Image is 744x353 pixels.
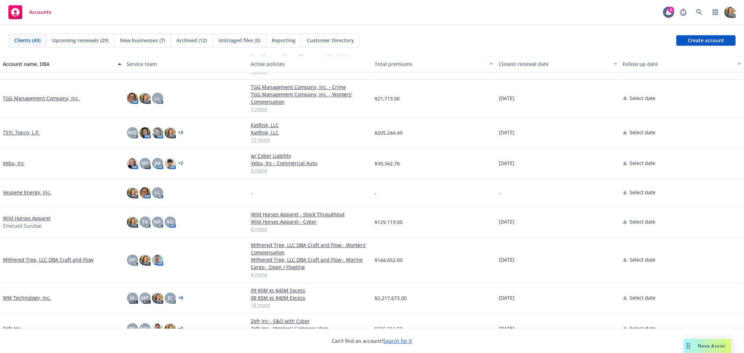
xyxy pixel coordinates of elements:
span: [DATE] [499,129,514,136]
a: 1 more [251,106,369,113]
span: [DATE] [499,256,514,264]
span: $129,119.00 [375,218,403,226]
a: WM Technology, Inc. [3,294,51,302]
div: Active policies [251,61,369,68]
span: $205,244.49 [375,129,403,136]
div: Total premiums [375,61,486,68]
span: [DATE] [499,218,514,226]
span: [DATE] [499,325,514,332]
span: JC [168,294,172,302]
span: Select date [630,256,656,264]
a: TGG Management Company, Inc. - Workers' Compensation [251,91,369,106]
span: [DATE] [499,160,514,167]
a: 18 more [251,302,369,309]
span: AO [167,218,174,226]
a: 09 $5M xs $45M Excess [251,287,369,294]
span: Create account [688,34,724,47]
a: 15 more [251,136,369,144]
span: MQ [141,325,149,332]
a: KatRisk, LLC [251,129,369,136]
span: LL [155,189,160,196]
img: photo [165,158,176,169]
div: Drag to move [684,339,693,353]
a: 6 more [251,226,369,233]
span: $21,713.00 [375,95,400,102]
span: [DATE] [499,294,514,302]
a: Switch app [708,5,722,19]
span: Upcoming renewals (29) [52,37,108,44]
span: Nova Assist [698,343,726,349]
a: + 6 [179,296,183,300]
a: Search [692,5,706,19]
a: Vebu, Inc [3,160,24,167]
div: Service team [127,61,246,68]
img: photo [140,187,151,198]
span: Can't find an account? [332,337,412,345]
span: Select date [630,160,656,167]
a: Search for it [384,338,412,344]
a: 4 more [251,271,369,278]
span: - [499,189,501,196]
a: w/ Cyber Liability [251,152,369,160]
span: $144,652.00 [375,256,403,264]
span: Customer Directory [307,37,354,44]
a: Withered Tree, LLC DBA Craft and Flow [3,256,93,264]
a: Report a Bug [676,5,690,19]
img: photo [165,323,176,335]
span: Accounts [29,9,51,15]
a: Zefr Inc - E&O with Cyber [251,318,369,325]
span: LL [155,95,160,102]
div: 6 [668,7,674,13]
a: TGG Management Company, Inc. [3,95,80,102]
img: photo [127,93,138,104]
button: Total premiums [372,56,496,73]
a: + 2 [179,131,183,135]
span: Select date [630,294,656,302]
button: Closest renewal date [496,56,620,73]
span: Archived (12) [176,37,207,44]
a: Zefr Inc [3,325,21,332]
span: Select date [630,129,656,136]
div: Follow up date [623,61,734,68]
span: Reporting [272,37,295,44]
a: Wild Horses Apparel - Stock Throughput [251,211,369,218]
span: Untriaged files (0) [218,37,260,44]
a: Vebu, Inc - Commercial Auto [251,160,369,167]
span: $236,311.00 [375,325,403,332]
a: Wild Horses Apparel - Cyber [251,218,369,226]
a: Accounts [6,2,54,22]
img: photo [140,93,151,104]
span: JG [130,294,135,302]
span: Select date [630,189,656,196]
a: Withered Tree, LLC DBA Craft and Flow - Marine Cargo - Open / Floating [251,256,369,271]
a: Wild Horses Apparel [3,215,51,222]
a: Withered Tree, LLC DBA Craft and Flow - Workers' Compensation [251,242,369,256]
span: MQ [128,129,137,136]
img: photo [127,158,138,169]
img: photo [152,293,163,304]
span: $30,342.76 [375,160,400,167]
span: RK [129,325,136,332]
a: Zefr Inc - Workers' Compensation [251,325,369,332]
span: Select date [630,95,656,102]
button: Service team [124,56,248,73]
span: Select date [630,218,656,226]
img: photo [152,127,163,138]
div: Account name, DBA [3,61,114,68]
a: 2 more [251,167,369,174]
button: Active policies [248,56,372,73]
span: $2,217,673.00 [375,294,407,302]
a: 08 $5M xs $40M Excess [251,294,369,302]
div: Closest renewal date [499,61,610,68]
span: JM [155,160,160,167]
a: TGG Management Company, Inc. - Crime [251,84,369,91]
a: Create account [676,35,736,46]
span: DP [129,256,136,264]
span: MP [141,294,149,302]
span: NR [154,218,161,226]
span: - [375,189,377,196]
